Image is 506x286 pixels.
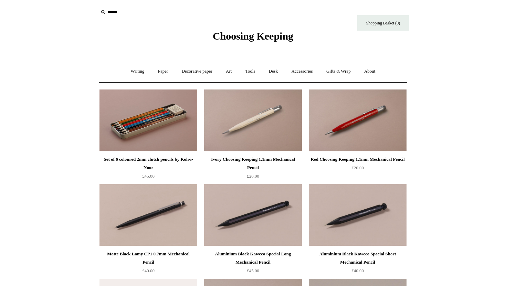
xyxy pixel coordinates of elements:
a: Aluminium Black Kaweco Special Short Mechanical Pencil £40.00 [309,250,407,278]
a: Ivory Choosing Keeping 1.1mm Mechanical Pencil Ivory Choosing Keeping 1.1mm Mechanical Pencil [204,89,302,151]
a: Matte Black Lamy CP1 0.7mm Mechanical Pencil Matte Black Lamy CP1 0.7mm Mechanical Pencil [99,184,197,246]
div: Red Choosing Keeping 1.1mm Mechanical Pencil [310,155,405,163]
a: Red Choosing Keeping 1.1mm Mechanical Pencil £20.00 [309,155,407,183]
div: Matte Black Lamy CP1 0.7mm Mechanical Pencil [101,250,196,266]
img: Set of 6 coloured 2mm clutch pencils by Koh-i-Noor [99,89,197,151]
a: Choosing Keeping [213,36,293,41]
a: Set of 6 coloured 2mm clutch pencils by Koh-i-Noor £45.00 [99,155,197,183]
img: Aluminium Black Kaweco Special Short Mechanical Pencil [309,184,407,246]
a: Ivory Choosing Keeping 1.1mm Mechanical Pencil £20.00 [204,155,302,183]
img: Matte Black Lamy CP1 0.7mm Mechanical Pencil [99,184,197,246]
div: Set of 6 coloured 2mm clutch pencils by Koh-i-Noor [101,155,196,172]
a: Aluminium Black Kaweco Special Long Mechanical Pencil Aluminium Black Kaweco Special Long Mechani... [204,184,302,246]
a: Red Choosing Keeping 1.1mm Mechanical Pencil Red Choosing Keeping 1.1mm Mechanical Pencil [309,89,407,151]
span: £20.00 [351,165,364,170]
span: £45.00 [247,268,259,273]
span: £40.00 [142,268,155,273]
a: Art [220,62,238,81]
a: About [358,62,382,81]
a: Accessories [285,62,319,81]
div: Ivory Choosing Keeping 1.1mm Mechanical Pencil [206,155,300,172]
img: Red Choosing Keeping 1.1mm Mechanical Pencil [309,89,407,151]
a: Aluminium Black Kaweco Special Short Mechanical Pencil Aluminium Black Kaweco Special Short Mecha... [309,184,407,246]
div: Aluminium Black Kaweco Special Long Mechanical Pencil [206,250,300,266]
a: Paper [152,62,175,81]
a: Shopping Basket (0) [357,15,409,31]
a: Tools [239,62,262,81]
img: Aluminium Black Kaweco Special Long Mechanical Pencil [204,184,302,246]
span: £20.00 [247,173,259,179]
img: Ivory Choosing Keeping 1.1mm Mechanical Pencil [204,89,302,151]
div: Aluminium Black Kaweco Special Short Mechanical Pencil [310,250,405,266]
a: Aluminium Black Kaweco Special Long Mechanical Pencil £45.00 [204,250,302,278]
a: Set of 6 coloured 2mm clutch pencils by Koh-i-Noor Set of 6 coloured 2mm clutch pencils by Koh-i-... [99,89,197,151]
span: Choosing Keeping [213,30,293,42]
a: Decorative paper [176,62,219,81]
span: £40.00 [351,268,364,273]
a: Gifts & Wrap [320,62,357,81]
span: £45.00 [142,173,155,179]
a: Matte Black Lamy CP1 0.7mm Mechanical Pencil £40.00 [99,250,197,278]
a: Writing [125,62,151,81]
a: Desk [263,62,284,81]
